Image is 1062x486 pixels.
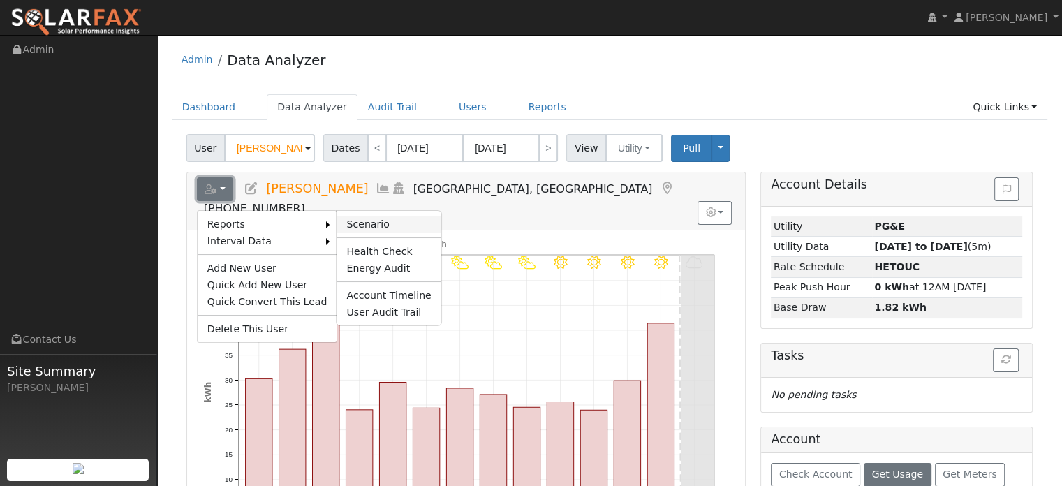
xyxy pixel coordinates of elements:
[872,277,1022,297] td: at 12AM [DATE]
[771,177,1022,192] h5: Account Details
[874,281,909,293] strong: 0 kWh
[337,304,441,321] a: User Audit Trail
[225,450,233,458] text: 15
[671,135,712,162] button: Pull
[771,237,872,257] td: Utility Data
[198,277,337,293] a: Quick Add New User
[771,389,856,400] i: No pending tasks
[779,469,853,480] span: Check Account
[413,182,653,196] span: [GEOGRAPHIC_DATA], [GEOGRAPHIC_DATA]
[73,463,84,474] img: retrieve
[771,277,872,297] td: Peak Push Hour
[323,134,368,162] span: Dates
[367,134,387,162] a: <
[874,241,991,252] span: (5m)
[198,216,327,233] a: Reports
[566,134,606,162] span: View
[10,8,142,37] img: SolarFax
[771,257,872,277] td: Rate Schedule
[337,287,441,304] a: Account Timeline Report
[172,94,246,120] a: Dashboard
[966,12,1047,23] span: [PERSON_NAME]
[357,94,427,120] a: Audit Trail
[225,351,233,359] text: 35
[518,256,536,270] i: 10/09 - PartlyCloudy
[771,432,820,446] h5: Account
[333,240,447,249] text: Net Consumption 396 kWh
[182,54,213,65] a: Admin
[874,261,920,272] strong: R
[993,348,1019,372] button: Refresh
[225,476,233,483] text: 10
[203,382,213,403] text: kWh
[620,256,634,270] i: 10/12 - Clear
[485,256,502,270] i: 10/08 - PartlyCloudy
[872,469,923,480] span: Get Usage
[224,134,315,162] input: Select a User
[587,256,600,270] i: 10/11 - Clear
[994,177,1019,201] button: Issue History
[376,182,391,196] a: Multi-Series Graph
[337,216,441,233] a: Scenario Report
[204,202,305,215] span: [PHONE_NUMBER]
[962,94,1047,120] a: Quick Links
[771,348,1022,363] h5: Tasks
[943,469,997,480] span: Get Meters
[337,243,441,260] a: Health Check Report
[7,381,149,395] div: [PERSON_NAME]
[683,142,700,154] span: Pull
[874,241,967,252] strong: [DATE] to [DATE]
[538,134,558,162] a: >
[225,426,233,434] text: 20
[654,256,668,270] i: 10/13 - Clear
[7,362,149,381] span: Site Summary
[198,293,337,310] a: Quick Convert This Lead
[391,182,406,196] a: Login As (last Never)
[659,182,674,196] a: Map
[198,260,337,277] a: Add New User
[227,52,325,68] a: Data Analyzer
[518,94,577,120] a: Reports
[451,256,469,270] i: 10/07 - PartlyCloudy
[448,94,497,120] a: Users
[198,233,327,249] a: Interval Data
[186,134,225,162] span: User
[337,260,441,277] a: Energy Audit Report
[198,321,337,337] a: Delete This User
[874,302,927,313] strong: 1.82 kWh
[225,376,233,383] text: 30
[267,94,357,120] a: Data Analyzer
[605,134,663,162] button: Utility
[225,401,233,408] text: 25
[266,182,368,196] span: [PERSON_NAME]
[554,256,568,270] i: 10/10 - Clear
[771,216,872,237] td: Utility
[874,221,905,232] strong: ID: 17388701, authorized: 10/09/25
[771,297,872,318] td: Base Draw
[244,182,259,196] a: Edit User (38552)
